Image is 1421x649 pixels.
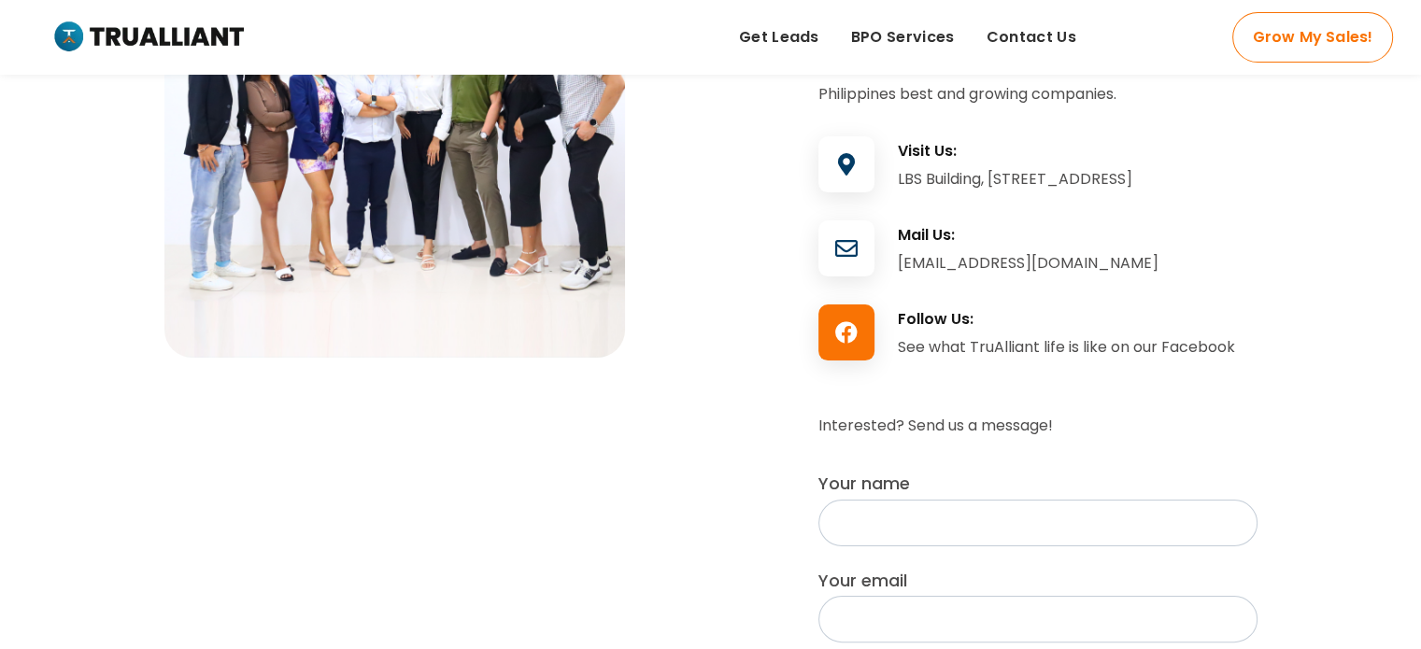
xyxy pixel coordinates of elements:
[987,23,1076,51] span: Contact Us
[739,23,819,51] span: Get Leads
[898,333,1258,361] div: See what TruAlliant life is like on our Facebook
[898,309,1258,330] h3: Follow Us:
[898,165,1258,193] div: LBS Building, [STREET_ADDRESS]
[1232,12,1393,63] a: Grow My Sales!
[851,23,955,51] span: BPO Services
[898,141,1258,162] h3: Visit Us:
[818,468,1258,546] label: Your name
[898,225,1258,246] h3: Mail Us:
[898,249,1258,277] div: [EMAIL_ADDRESS][DOMAIN_NAME]
[818,565,1258,643] label: Your email
[818,500,1258,546] input: Your name
[818,596,1258,642] input: Your email
[818,412,1258,440] p: Interested? Send us a message!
